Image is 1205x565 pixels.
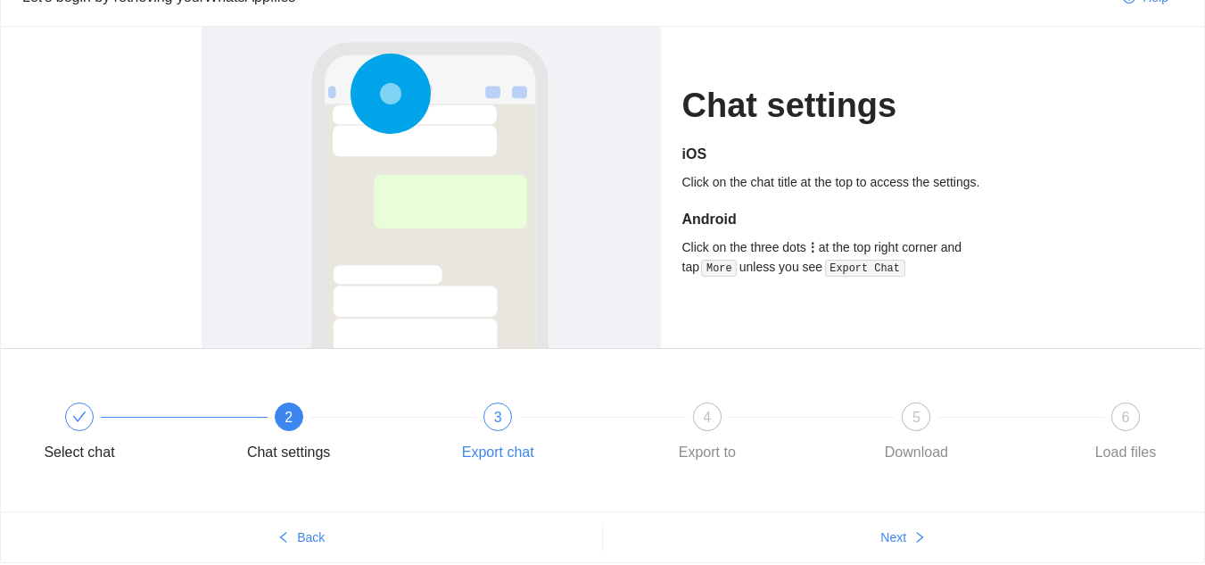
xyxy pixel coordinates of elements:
span: 5 [912,410,920,425]
div: Load files [1095,438,1157,467]
span: 4 [703,410,711,425]
div: Chat settings [247,438,330,467]
div: 2Chat settings [237,403,447,467]
div: Select chat [28,403,237,467]
span: check [72,410,87,424]
button: Nextright [603,523,1205,552]
div: Download [885,438,948,467]
span: right [913,531,926,545]
div: Export chat [462,438,534,467]
div: 4Export to [656,403,865,467]
span: 2 [285,410,293,425]
span: 3 [494,410,502,425]
span: Back [297,528,325,547]
div: 6Load files [1074,403,1177,467]
div: Export to [679,438,736,467]
b: ⋮ [806,240,819,254]
div: Click on the three dots at the top right corner and tap unless you see [682,237,1004,278]
div: Select chat [44,438,114,467]
h5: iOS [682,144,1004,165]
div: 5Download [864,403,1074,467]
span: Next [880,528,906,547]
div: Click on the chat title at the top to access the settings. [682,172,1004,192]
h1: Chat settings [682,85,1004,127]
code: More [701,260,737,278]
span: 6 [1122,410,1130,425]
button: leftBack [1,523,602,552]
code: Export Chat [825,260,905,278]
div: 3Export chat [446,403,656,467]
span: left [277,531,290,545]
h5: Android [682,209,1004,230]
